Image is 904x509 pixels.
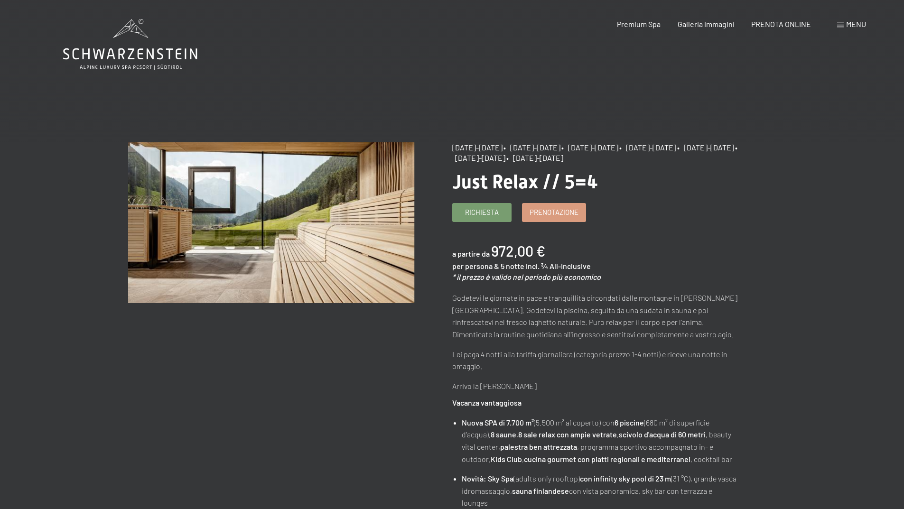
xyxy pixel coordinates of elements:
[452,398,522,407] strong: Vacanza vantaggiosa
[561,143,618,152] span: • [DATE]-[DATE]
[452,171,598,193] span: Just Relax // 5=4
[518,430,617,439] strong: 8 sale relax con ampie vetrate
[465,207,499,217] span: Richiesta
[452,380,738,392] p: Arrivo la [PERSON_NAME]
[522,204,586,222] a: Prenotazione
[462,418,534,427] strong: Nuova SPA di 7.700 m²
[846,19,866,28] span: Menu
[615,418,644,427] strong: 6 piscine
[530,207,578,217] span: Prenotazione
[491,430,516,439] strong: 8 saune
[501,261,524,270] span: 5 notte
[524,454,690,463] strong: cucina gourmet con piatti regionali e mediterranei
[491,242,545,259] b: 972,00 €
[619,143,676,152] span: • [DATE]-[DATE]
[678,19,735,28] a: Galleria immagini
[452,292,738,340] p: Godetevi le giornate in pace e tranquillità circondati dalle montagne in [PERSON_NAME][GEOGRAPHIC...
[462,472,738,509] li: (adults only rooftop) (31 °C), grande vasca idromassaggio, con vista panoramica, sky bar con terr...
[452,249,490,258] span: a partire da
[751,19,811,28] a: PRENOTA ONLINE
[452,272,601,281] em: * il prezzo è valido nel periodo più economico
[462,416,738,465] li: (5.500 m² al coperto) con (680 m² di superficie d'acqua), , , , beauty vital center, , programma ...
[503,143,560,152] span: • [DATE]-[DATE]
[128,142,414,303] img: Just Relax // 5=4
[677,143,734,152] span: • [DATE]-[DATE]
[617,19,661,28] a: Premium Spa
[580,474,671,483] strong: con infinity sky pool di 23 m
[500,442,577,451] strong: palestra ben attrezzata
[453,204,511,222] a: Richiesta
[526,261,591,270] span: incl. ¾ All-Inclusive
[452,348,738,372] p: Lei paga 4 notti alla tariffa giornaliera (categoria prezzo 1-4 notti) e riceve una notte in omag...
[512,486,569,495] strong: sauna finlandese
[491,454,522,463] strong: Kids Club
[462,474,513,483] strong: Novità: Sky Spa
[619,430,706,439] strong: scivolo d'acqua di 60 metri
[452,261,499,270] span: per persona &
[452,143,503,152] span: [DATE]-[DATE]
[506,153,563,162] span: • [DATE]-[DATE]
